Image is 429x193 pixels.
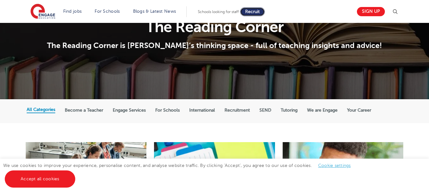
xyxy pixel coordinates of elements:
[5,170,75,188] a: Accept all cookies
[3,163,357,181] span: We use cookies to improve your experience, personalise content, and analyse website traffic. By c...
[281,107,298,113] label: Tutoring
[65,107,103,113] label: Become a Teacher
[113,107,146,113] label: Engage Services
[63,9,82,14] a: Find jobs
[259,107,271,113] label: SEND
[27,107,55,113] label: All Categories
[307,107,338,113] label: We are Engage
[27,19,402,35] h1: The Reading Corner
[155,107,180,113] label: For Schools
[27,41,402,50] p: The Reading Corner is [PERSON_NAME]’s thinking space - full of teaching insights and advice!
[133,9,176,14] a: Blogs & Latest News
[198,10,239,14] span: Schools looking for staff
[30,4,55,20] img: Engage Education
[245,9,260,14] span: Recruit
[347,107,371,113] label: Your Career
[95,9,120,14] a: For Schools
[240,7,265,16] a: Recruit
[225,107,250,113] label: Recruitment
[189,107,215,113] label: International
[318,163,351,168] a: Cookie settings
[357,7,385,16] a: Sign up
